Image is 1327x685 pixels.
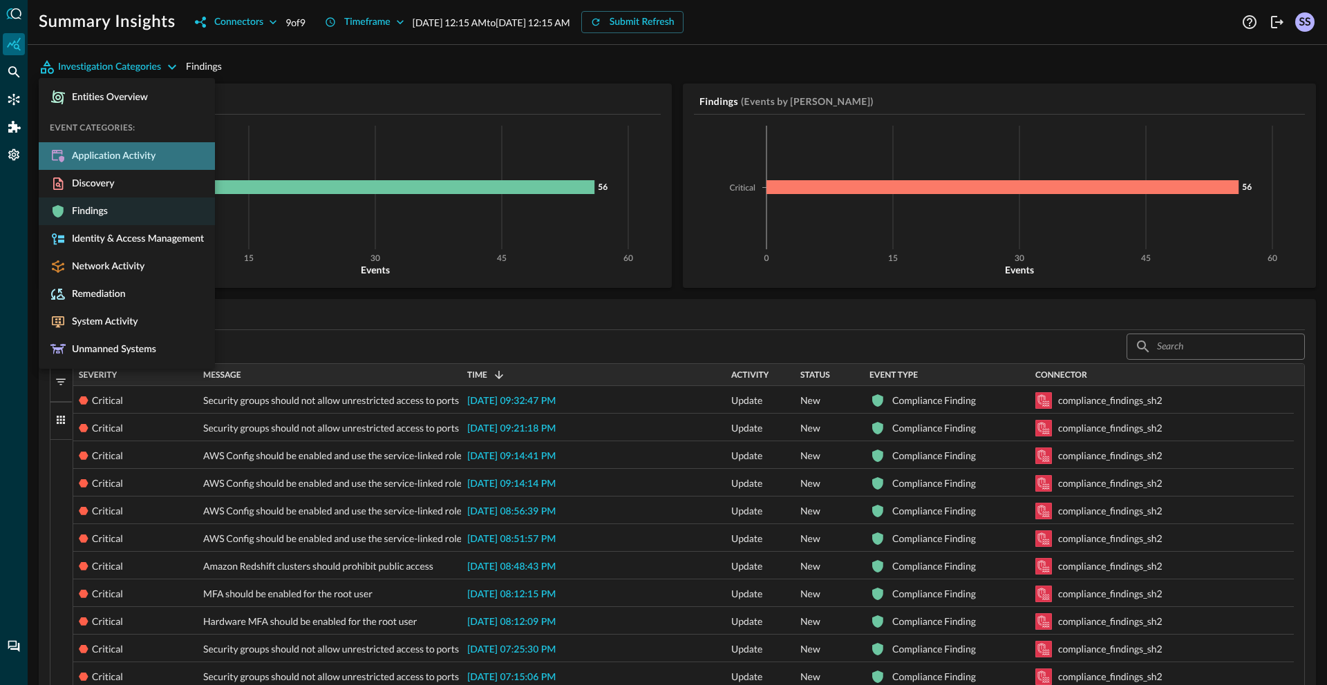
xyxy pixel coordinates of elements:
span: System Activity [66,316,138,328]
span: Application Activity [66,150,156,162]
span: Identity & Access Management [66,233,204,245]
span: Entities Overview [66,91,148,104]
span: Unmanned Systems [66,343,156,356]
ul: Investigation Categories [39,78,215,369]
span: EVENT CATEGORIES: [39,122,135,133]
span: Remediation [66,288,126,300]
span: Discovery [66,177,114,190]
span: Network Activity [66,260,144,273]
span: Findings [66,205,108,218]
